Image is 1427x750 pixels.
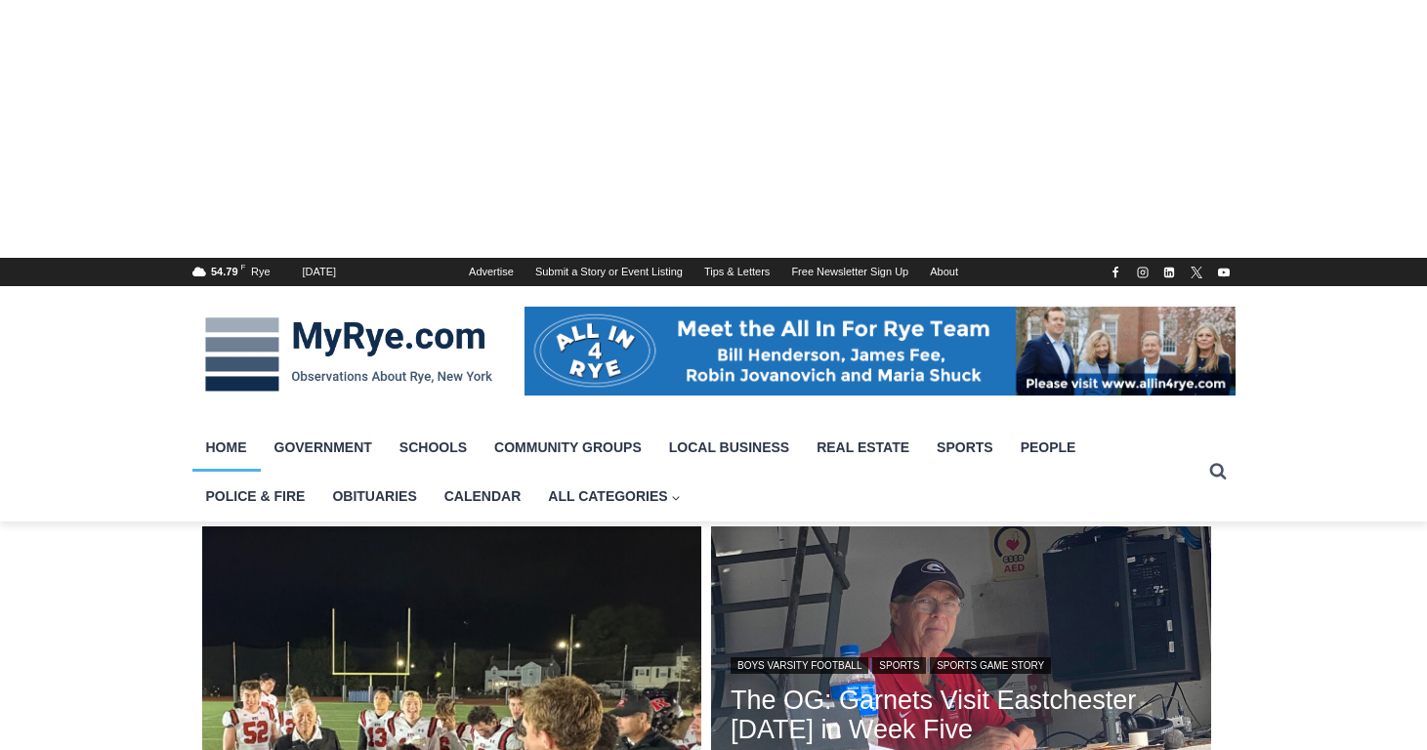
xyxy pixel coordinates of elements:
[731,652,1192,676] div: | |
[655,423,803,472] a: Local Business
[303,264,337,281] div: [DATE]
[458,258,525,286] a: Advertise
[458,258,969,286] nav: Secondary Navigation
[1131,261,1154,284] a: Instagram
[431,472,535,521] a: Calendar
[386,423,481,472] a: Schools
[803,423,923,472] a: Real Estate
[251,264,271,281] div: Rye
[919,258,969,286] a: About
[261,423,386,472] a: Government
[548,485,681,507] span: All Categories
[693,258,780,286] a: Tips & Letters
[923,423,1007,472] a: Sports
[1104,261,1127,284] a: Facebook
[872,657,926,674] a: Sports
[731,686,1192,744] a: The OG: Garnets Visit Eastchester [DATE] in Week Five
[780,258,919,286] a: Free Newsletter Sign Up
[1200,454,1236,489] button: View Search Form
[481,423,655,472] a: Community Groups
[525,258,693,286] a: Submit a Story or Event Listing
[192,472,319,521] a: Police & Fire
[241,263,246,271] span: F
[731,657,868,674] a: Boys Varsity Football
[1007,423,1090,472] a: People
[930,657,1051,674] a: Sports Game Story
[534,472,694,521] a: All Categories
[1212,261,1236,284] a: YouTube
[192,423,1200,521] nav: Primary Navigation
[1185,261,1208,284] a: X
[192,304,505,405] img: MyRye.com
[211,266,238,277] span: 54.79
[318,472,430,521] a: Obituaries
[1157,261,1181,284] a: Linkedin
[525,307,1236,395] img: All in for Rye
[192,423,261,472] a: Home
